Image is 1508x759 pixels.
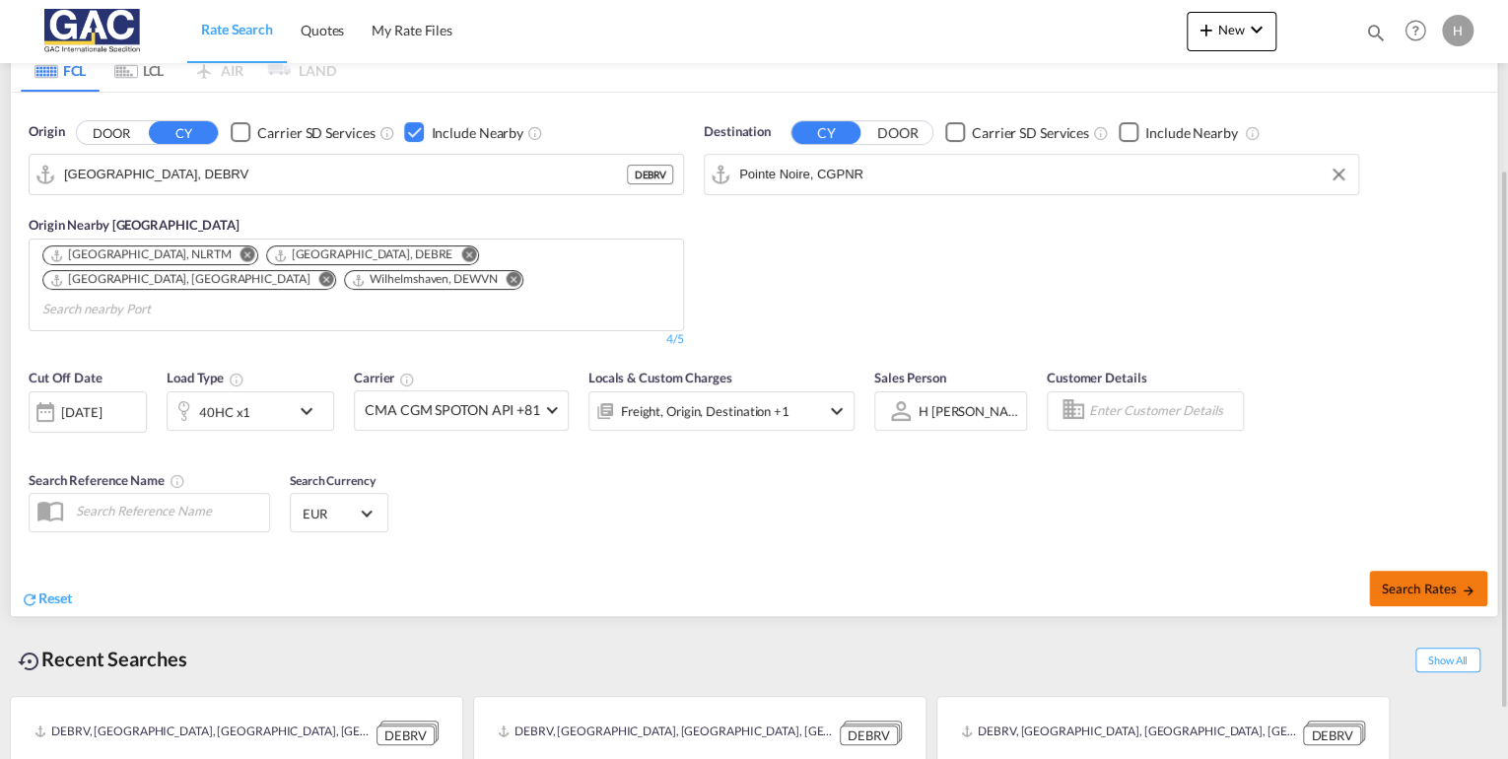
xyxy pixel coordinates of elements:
md-icon: icon-chevron-down [295,399,328,423]
input: Search by Port [64,160,627,189]
md-select: Select Currency: € EUREuro [301,499,377,527]
div: Recent Searches [10,637,195,681]
input: Search by Port [739,160,1348,189]
div: Press delete to remove this chip. [49,271,313,288]
div: Freight Origin Destination Factory Stuffingicon-chevron-down [588,391,855,431]
div: Press delete to remove this chip. [351,271,501,288]
input: Search Reference Name [66,496,269,525]
div: Origin DOOR CY Checkbox No InkUnchecked: Search for CY (Container Yard) services for all selected... [11,93,1497,617]
md-icon: The selected Trucker/Carrierwill be displayed in the rate results If the rates are from another f... [399,372,415,387]
span: Search Reference Name [29,472,185,488]
span: Customer Details [1047,370,1146,385]
div: Include Nearby [1145,123,1238,143]
div: 4/5 [666,331,684,348]
md-icon: icon-arrow-right [1462,584,1475,597]
button: Search Ratesicon-arrow-right [1369,571,1487,606]
div: DEBRV, Bremerhaven, Germany, Western Europe, Europe [498,721,835,745]
span: Origin Nearby [GEOGRAPHIC_DATA] [29,217,240,233]
span: Destination [704,122,771,142]
div: [DATE] [61,403,102,421]
div: Rotterdam, NLRTM [49,246,232,263]
div: 40HC x1icon-chevron-down [167,391,334,431]
div: DEBRV [1303,725,1361,746]
span: Help [1399,14,1432,47]
div: H [PERSON_NAME] [919,403,1032,419]
div: Press delete to remove this chip. [49,246,236,263]
span: Cut Off Date [29,370,103,385]
md-icon: icon-chevron-down [1245,18,1268,41]
span: Search Rates [1381,581,1475,596]
span: Carrier [354,370,415,385]
md-pagination-wrapper: Use the left and right arrow keys to navigate between tabs [21,48,336,92]
md-input-container: Bremerhaven, DEBRV [30,155,683,194]
md-icon: icon-information-outline [229,372,244,387]
div: Help [1399,14,1442,49]
input: Enter Customer Details [1089,396,1237,426]
input: Search nearby Port [42,294,230,325]
div: Freight Origin Destination Factory Stuffing [621,397,789,425]
span: My Rate Files [372,22,452,38]
div: H [1442,15,1474,46]
div: icon-magnify [1365,22,1387,51]
button: CY [791,121,860,144]
span: Origin [29,122,64,142]
span: Search Currency [290,473,376,488]
div: Include Nearby [431,123,523,143]
md-tab-item: LCL [100,48,178,92]
md-select: Sales Person: H menze [917,396,1021,425]
button: Remove [306,271,335,291]
md-icon: Unchecked: Ignores neighbouring ports when fetching rates.Checked : Includes neighbouring ports w... [1244,125,1260,141]
div: DEBRV [377,725,435,746]
md-checkbox: Checkbox No Ink [945,122,1089,143]
div: Hamburg, DEHAM [49,271,309,288]
md-checkbox: Checkbox No Ink [1119,122,1238,143]
button: DOOR [77,121,146,144]
md-chips-wrap: Chips container. Use arrow keys to select chips. [39,240,673,325]
md-tab-item: FCL [21,48,100,92]
div: Press delete to remove this chip. [273,246,457,263]
md-icon: icon-plus 400-fg [1195,18,1218,41]
span: Reset [38,589,72,606]
span: CMA CGM SPOTON API +81 [365,400,540,420]
span: EUR [303,505,358,522]
button: Remove [493,271,522,291]
div: Wilhelmshaven, DEWVN [351,271,497,288]
span: Locals & Custom Charges [588,370,732,385]
md-icon: icon-chevron-down [825,399,849,423]
div: Bremen, DEBRE [273,246,453,263]
div: DEBRV [840,725,898,746]
img: 9f305d00dc7b11eeb4548362177db9c3.png [30,9,163,53]
div: DEBRV, Bremerhaven, Germany, Western Europe, Europe [34,721,372,745]
md-icon: Unchecked: Ignores neighbouring ports when fetching rates.Checked : Includes neighbouring ports w... [527,125,543,141]
md-datepicker: Select [29,430,43,456]
span: New [1195,22,1268,37]
md-input-container: Pointe Noire, CGPNR [705,155,1358,194]
div: DEBRV [627,165,673,184]
md-checkbox: Checkbox No Ink [231,122,375,143]
div: DEBRV, Bremerhaven, Germany, Western Europe, Europe [961,721,1298,745]
button: DOOR [863,121,932,144]
md-icon: icon-backup-restore [18,650,41,673]
div: 40HC x1 [199,398,250,426]
div: [DATE] [29,391,147,433]
md-checkbox: Checkbox No Ink [404,122,523,143]
span: Show All [1415,648,1480,672]
md-icon: Unchecked: Search for CY (Container Yard) services for all selected carriers.Checked : Search for... [1093,125,1109,141]
div: Carrier SD Services [257,123,375,143]
md-icon: Your search will be saved by the below given name [170,473,185,489]
button: CY [149,121,218,144]
button: Remove [228,246,257,266]
div: Carrier SD Services [972,123,1089,143]
md-icon: icon-refresh [21,590,38,608]
span: Quotes [301,22,344,38]
md-icon: icon-magnify [1365,22,1387,43]
button: Clear Input [1324,160,1353,189]
button: Remove [448,246,478,266]
span: Rate Search [201,21,273,37]
div: icon-refreshReset [21,588,72,610]
button: icon-plus 400-fgNewicon-chevron-down [1187,12,1276,51]
md-icon: Unchecked: Search for CY (Container Yard) services for all selected carriers.Checked : Search for... [378,125,394,141]
span: Sales Person [874,370,946,385]
span: Load Type [167,370,244,385]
